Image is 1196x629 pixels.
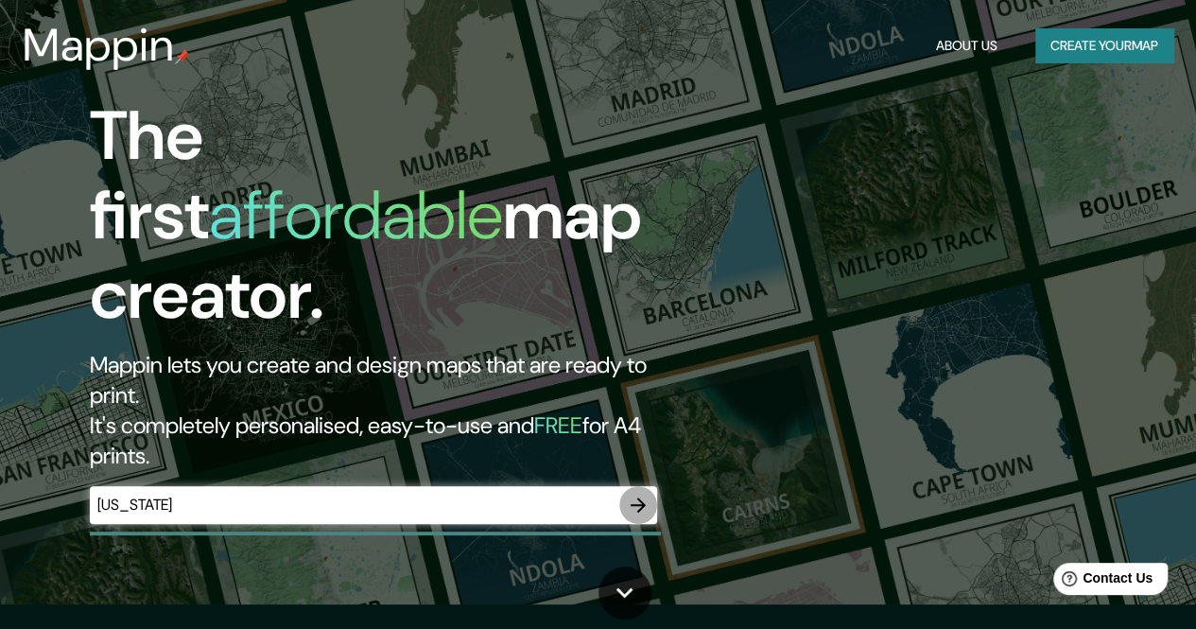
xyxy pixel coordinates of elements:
[175,49,190,64] img: mappin-pin
[209,171,503,259] h1: affordable
[90,96,688,350] h1: The first map creator.
[90,494,619,515] input: Choose your favourite place
[928,28,1005,63] button: About Us
[90,350,688,471] h2: Mappin lets you create and design maps that are ready to print. It's completely personalised, eas...
[534,411,582,440] h5: FREE
[23,19,175,72] h3: Mappin
[1028,555,1175,608] iframe: Help widget launcher
[1035,28,1173,63] button: Create yourmap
